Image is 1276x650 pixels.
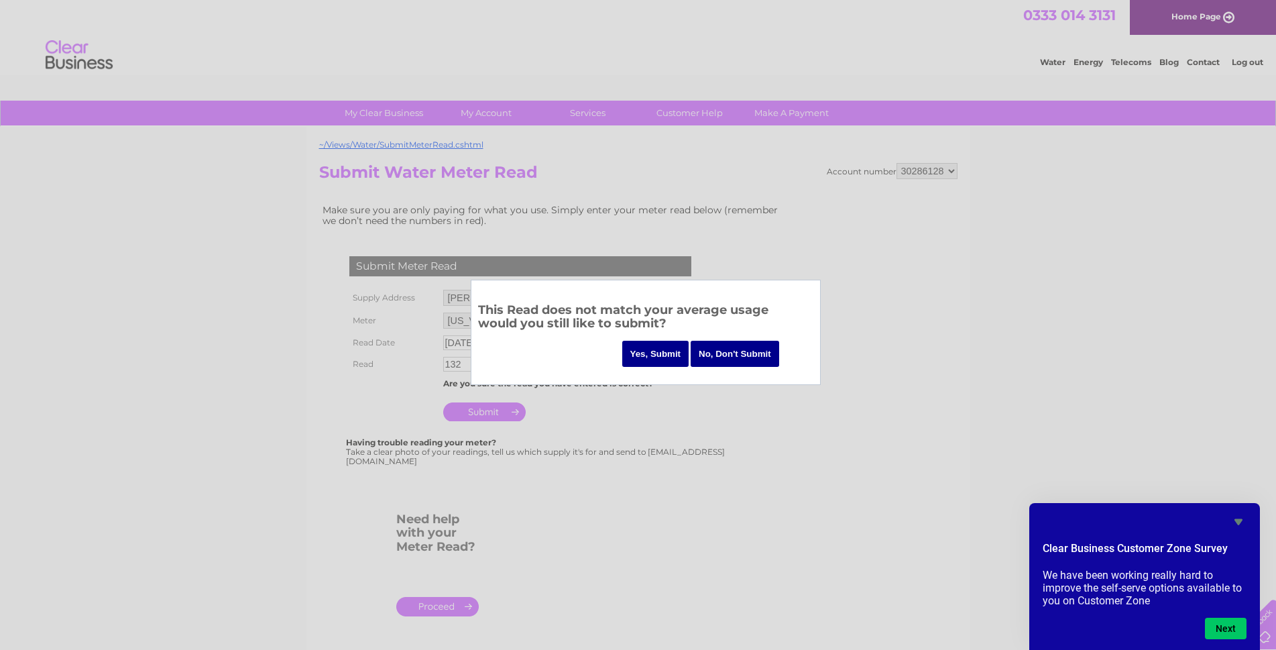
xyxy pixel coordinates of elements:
[1043,569,1246,607] p: We have been working really hard to improve the self-serve options available to you on Customer Zone
[478,301,813,337] h3: This Read does not match your average usage would you still like to submit?
[1159,57,1179,67] a: Blog
[622,341,689,367] input: Yes, Submit
[1023,7,1116,23] a: 0333 014 3131
[1040,57,1065,67] a: Water
[1043,514,1246,639] div: Clear Business Customer Zone Survey
[1232,57,1263,67] a: Log out
[1074,57,1103,67] a: Energy
[45,35,113,76] img: logo.png
[1111,57,1151,67] a: Telecoms
[1230,514,1246,530] button: Hide survey
[322,7,955,65] div: Clear Business is a trading name of Verastar Limited (registered in [GEOGRAPHIC_DATA] No. 3667643...
[1043,541,1246,563] h2: Clear Business Customer Zone Survey
[1205,618,1246,639] button: Next question
[1187,57,1220,67] a: Contact
[691,341,779,367] input: No, Don't Submit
